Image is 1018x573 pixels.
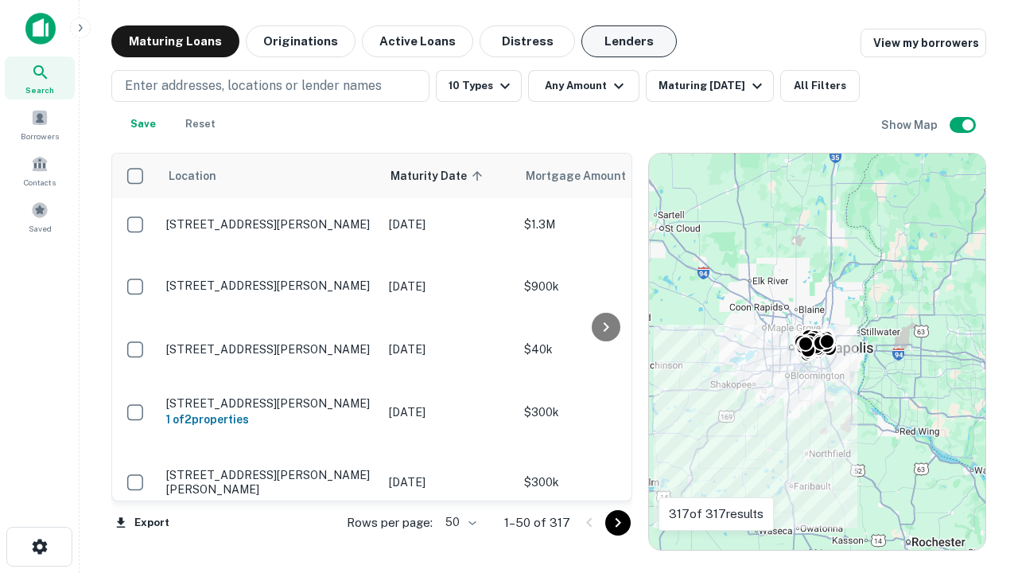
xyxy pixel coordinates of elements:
[111,25,239,57] button: Maturing Loans
[780,70,860,102] button: All Filters
[524,278,683,295] p: $900k
[881,116,940,134] h6: Show Map
[168,166,216,185] span: Location
[381,154,516,198] th: Maturity Date
[524,341,683,358] p: $40k
[389,278,508,295] p: [DATE]
[21,130,59,142] span: Borrowers
[5,195,75,238] a: Saved
[605,510,631,536] button: Go to next page
[389,341,508,358] p: [DATE]
[25,13,56,45] img: capitalize-icon.png
[389,403,508,421] p: [DATE]
[646,70,774,102] button: Maturing [DATE]
[649,154,985,550] div: 0 0
[166,279,373,293] p: [STREET_ADDRESS][PERSON_NAME]
[5,149,75,192] a: Contacts
[25,84,54,96] span: Search
[389,474,508,491] p: [DATE]
[439,511,479,534] div: 50
[526,166,647,185] span: Mortgage Amount
[5,103,75,146] a: Borrowers
[524,403,683,421] p: $300k
[158,154,381,198] th: Location
[581,25,677,57] button: Lenders
[166,468,373,497] p: [STREET_ADDRESS][PERSON_NAME][PERSON_NAME]
[436,70,522,102] button: 10 Types
[390,166,488,185] span: Maturity Date
[524,474,683,491] p: $300k
[29,222,52,235] span: Saved
[24,176,56,189] span: Contacts
[347,513,433,532] p: Rows per page:
[504,513,570,532] p: 1–50 of 317
[861,29,986,57] a: View my borrowers
[389,216,508,233] p: [DATE]
[125,76,382,95] p: Enter addresses, locations or lender names
[175,108,226,140] button: Reset
[528,70,639,102] button: Any Amount
[111,511,173,535] button: Export
[659,76,767,95] div: Maturing [DATE]
[669,505,763,524] p: 317 of 317 results
[111,70,429,102] button: Enter addresses, locations or lender names
[362,25,473,57] button: Active Loans
[516,154,691,198] th: Mortgage Amount
[166,342,373,357] p: [STREET_ADDRESS][PERSON_NAME]
[480,25,575,57] button: Distress
[524,216,683,233] p: $1.3M
[5,57,75,99] a: Search
[166,217,373,232] p: [STREET_ADDRESS][PERSON_NAME]
[938,395,1018,471] iframe: Chat Widget
[166,396,373,411] p: [STREET_ADDRESS][PERSON_NAME]
[118,108,169,140] button: Save your search to get updates of matches that match your search criteria.
[246,25,356,57] button: Originations
[166,411,373,428] h6: 1 of 2 properties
